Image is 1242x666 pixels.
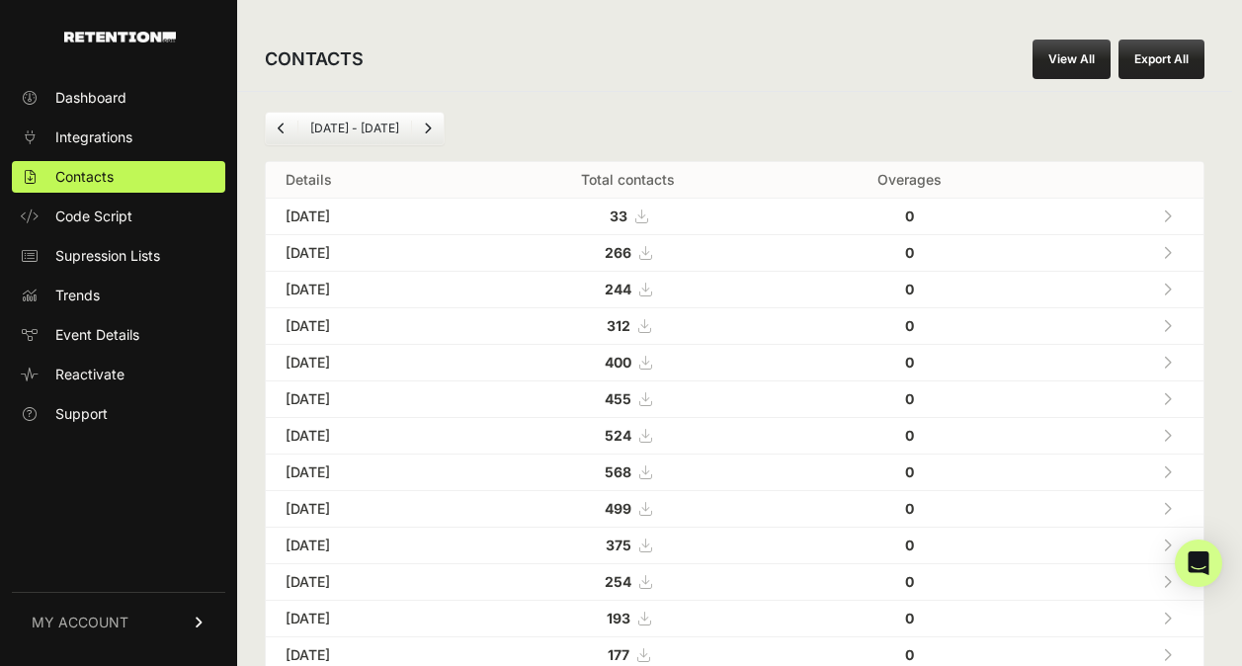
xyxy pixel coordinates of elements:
[905,573,914,590] strong: 0
[605,390,631,407] strong: 455
[905,354,914,371] strong: 0
[905,317,914,334] strong: 0
[266,162,469,199] th: Details
[12,82,225,114] a: Dashboard
[605,463,631,480] strong: 568
[297,121,411,136] li: [DATE] - [DATE]
[607,317,650,334] a: 312
[266,564,469,601] td: [DATE]
[787,162,1033,199] th: Overages
[12,359,225,390] a: Reactivate
[605,354,651,371] a: 400
[606,537,651,553] a: 375
[266,272,469,308] td: [DATE]
[905,646,914,663] strong: 0
[605,463,651,480] a: 568
[608,646,629,663] strong: 177
[610,208,647,224] a: 33
[265,45,364,73] h2: CONTACTS
[55,167,114,187] span: Contacts
[610,208,627,224] strong: 33
[905,208,914,224] strong: 0
[905,281,914,297] strong: 0
[605,354,631,371] strong: 400
[607,317,630,334] strong: 312
[607,610,650,626] a: 193
[55,127,132,147] span: Integrations
[12,319,225,351] a: Event Details
[266,345,469,381] td: [DATE]
[605,500,631,517] strong: 499
[55,88,126,108] span: Dashboard
[605,427,651,444] a: 524
[32,613,128,632] span: MY ACCOUNT
[12,240,225,272] a: Supression Lists
[12,592,225,652] a: MY ACCOUNT
[266,381,469,418] td: [DATE]
[55,365,124,384] span: Reactivate
[605,281,651,297] a: 244
[607,610,630,626] strong: 193
[266,113,297,144] a: Previous
[266,418,469,455] td: [DATE]
[1175,540,1222,587] div: Open Intercom Messenger
[905,463,914,480] strong: 0
[905,610,914,626] strong: 0
[55,404,108,424] span: Support
[412,113,444,144] a: Next
[605,281,631,297] strong: 244
[1118,40,1204,79] button: Export All
[469,162,786,199] th: Total contacts
[266,601,469,637] td: [DATE]
[605,244,651,261] a: 266
[266,308,469,345] td: [DATE]
[266,528,469,564] td: [DATE]
[905,500,914,517] strong: 0
[55,207,132,226] span: Code Script
[12,161,225,193] a: Contacts
[12,201,225,232] a: Code Script
[905,390,914,407] strong: 0
[266,235,469,272] td: [DATE]
[905,537,914,553] strong: 0
[605,500,651,517] a: 499
[605,244,631,261] strong: 266
[905,427,914,444] strong: 0
[12,398,225,430] a: Support
[605,573,651,590] a: 254
[266,199,469,235] td: [DATE]
[608,646,649,663] a: 177
[55,286,100,305] span: Trends
[266,491,469,528] td: [DATE]
[605,427,631,444] strong: 524
[266,455,469,491] td: [DATE]
[12,280,225,311] a: Trends
[55,246,160,266] span: Supression Lists
[605,390,651,407] a: 455
[64,32,176,42] img: Retention.com
[12,122,225,153] a: Integrations
[905,244,914,261] strong: 0
[606,537,631,553] strong: 375
[1033,40,1111,79] a: View All
[605,573,631,590] strong: 254
[55,325,139,345] span: Event Details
